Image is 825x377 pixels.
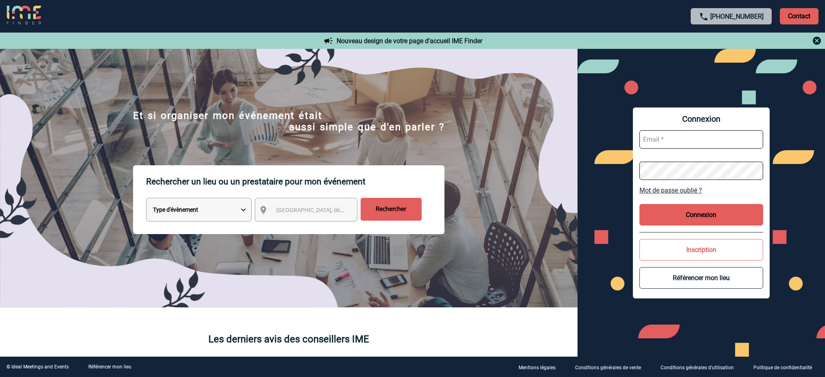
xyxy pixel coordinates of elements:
p: Rechercher un lieu ou un prestataire pour mon événement [146,165,444,198]
a: [PHONE_NUMBER] [710,13,764,20]
p: Conditions générales de vente [575,365,641,370]
p: Politique de confidentialité [753,365,812,370]
div: © Ideal Meetings and Events [7,364,69,370]
a: Politique de confidentialité [747,363,825,371]
button: Référencer mon lieu [639,267,763,289]
button: Inscription [639,239,763,261]
span: [GEOGRAPHIC_DATA], département, région... [276,207,390,213]
p: Contact [780,8,818,24]
input: Rechercher [361,198,422,221]
p: Mentions légales [519,365,556,370]
input: Email * [639,130,763,149]
img: call-24-px.png [699,12,709,22]
a: Mot de passe oublié ? [639,186,763,194]
span: Connexion [639,114,763,124]
a: Mentions légales [512,363,569,371]
a: Conditions générales de vente [569,363,654,371]
a: Référencer mon lieu [88,364,131,370]
button: Connexion [639,204,763,226]
a: Conditions générales d'utilisation [654,363,747,371]
p: Conditions générales d'utilisation [661,365,734,370]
